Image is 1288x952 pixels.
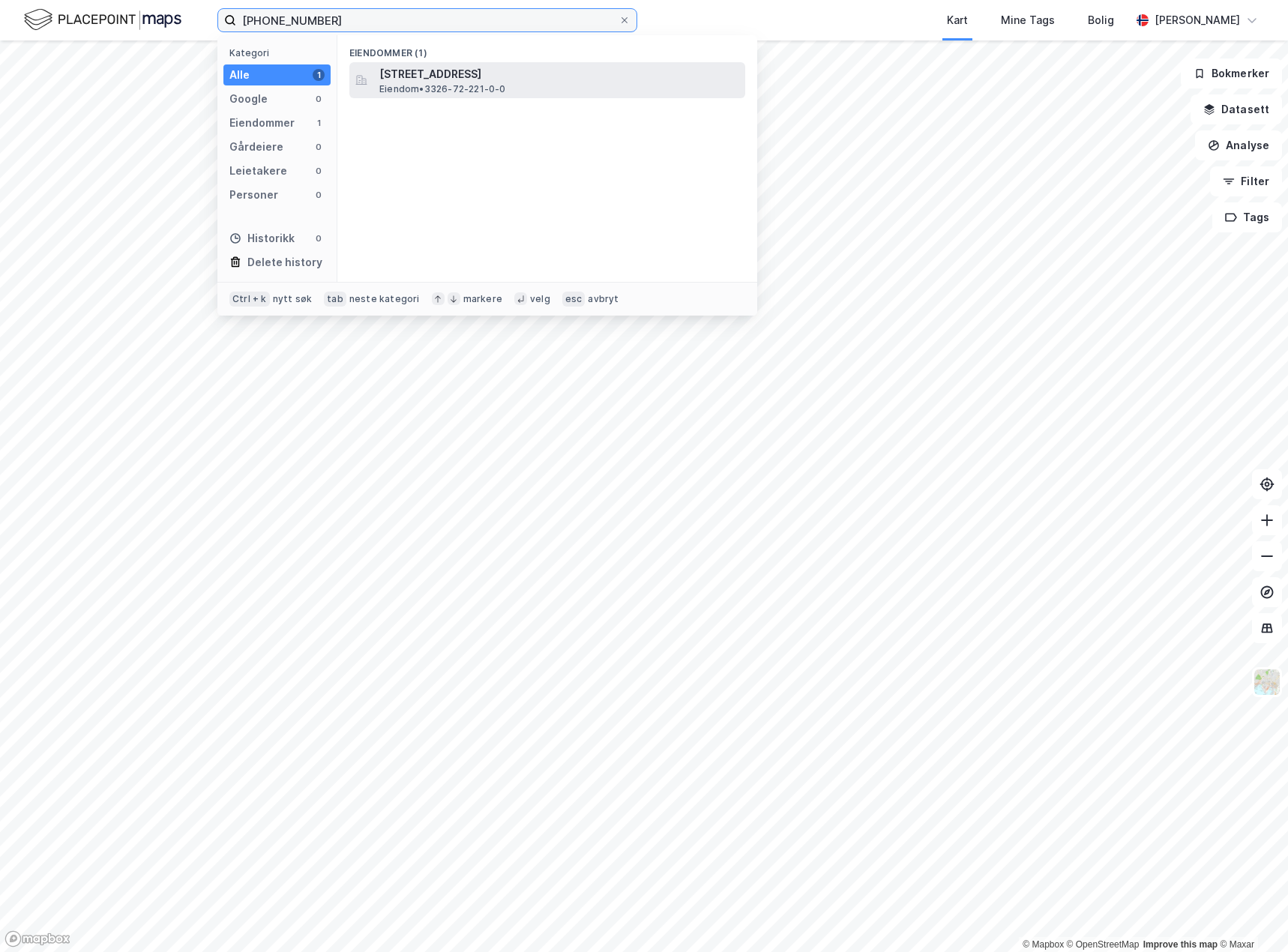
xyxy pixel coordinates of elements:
span: Eiendom • 3326-72-221-0-0 [379,83,506,95]
div: 0 [313,93,325,105]
button: Bokmerker [1181,58,1282,88]
iframe: Chat Widget [1213,880,1288,952]
div: Personer [229,186,278,204]
div: neste kategori [349,293,420,305]
div: Historikk [229,229,295,247]
div: Eiendommer [229,114,295,132]
div: Bolig [1088,11,1114,29]
div: Eiendommer (1) [337,35,757,62]
div: Ctrl + k [229,292,270,307]
div: Leietakere [229,162,287,180]
button: Datasett [1191,94,1282,124]
a: Mapbox homepage [4,930,70,948]
div: tab [324,292,346,307]
div: 0 [313,232,325,244]
div: nytt søk [273,293,313,305]
div: esc [562,292,586,307]
div: Gårdeiere [229,138,283,156]
div: 1 [313,117,325,129]
div: Alle [229,66,250,84]
div: Delete history [247,253,322,271]
a: Improve this map [1143,939,1218,950]
a: OpenStreetMap [1067,939,1140,950]
input: Søk på adresse, matrikkel, gårdeiere, leietakere eller personer [236,9,619,31]
div: Google [229,90,268,108]
img: logo.f888ab2527a4732fd821a326f86c7f29.svg [24,7,181,33]
span: [STREET_ADDRESS] [379,65,739,83]
a: Mapbox [1023,939,1064,950]
button: Filter [1210,166,1282,196]
div: [PERSON_NAME] [1155,11,1240,29]
button: Analyse [1195,130,1282,160]
div: 0 [313,165,325,177]
button: Tags [1212,202,1282,232]
div: velg [530,293,550,305]
div: 0 [313,141,325,153]
div: Kategori [229,47,331,58]
div: 1 [313,69,325,81]
div: 0 [313,189,325,201]
img: Z [1253,668,1281,696]
div: Mine Tags [1001,11,1055,29]
div: avbryt [588,293,619,305]
div: Kart [947,11,968,29]
div: markere [463,293,502,305]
